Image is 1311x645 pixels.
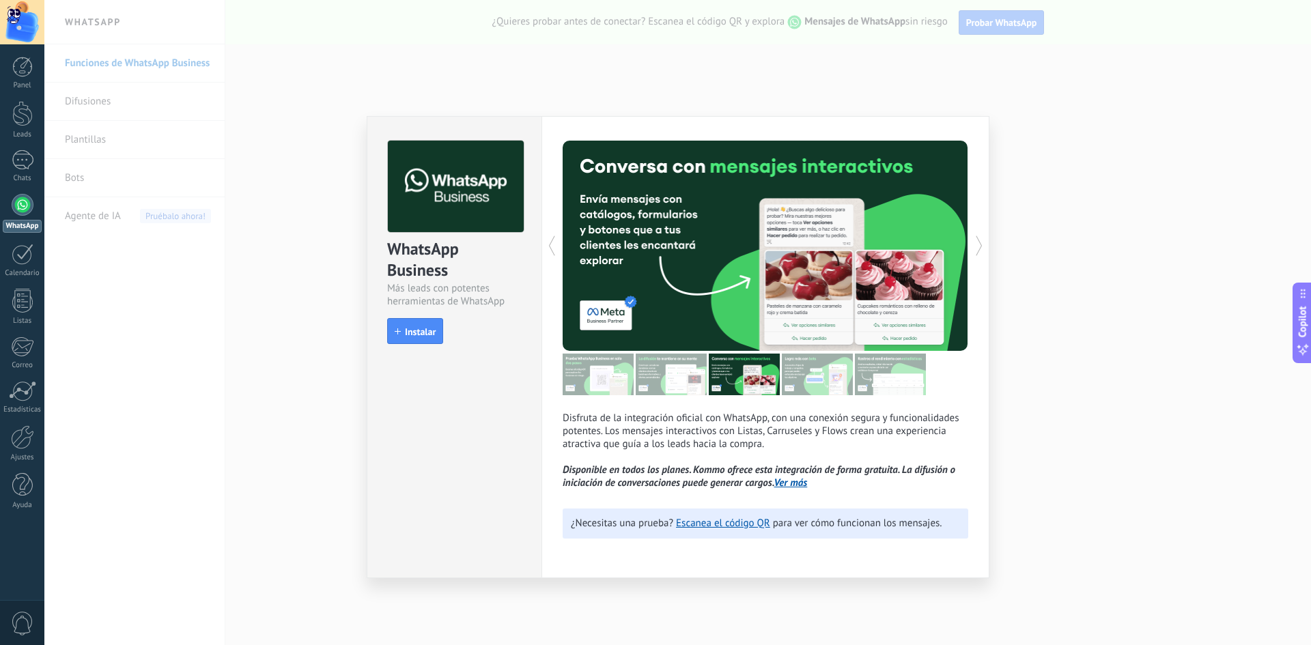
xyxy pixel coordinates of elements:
span: Instalar [405,327,436,336]
span: para ver cómo funcionan los mensajes. [773,517,942,530]
span: Copilot [1296,306,1310,337]
img: tour_image_cc377002d0016b7ebaeb4dbe65cb2175.png [855,354,926,395]
div: Calendario [3,269,42,278]
div: Panel [3,81,42,90]
div: Leads [3,130,42,139]
div: WhatsApp [3,220,42,233]
div: Chats [3,174,42,183]
span: ¿Necesitas una prueba? [571,517,673,530]
a: Escanea el código QR [676,517,770,530]
img: tour_image_62c9952fc9cf984da8d1d2aa2c453724.png [782,354,853,395]
img: logo_main.png [388,141,524,233]
a: Ver más [774,476,808,489]
img: tour_image_1009fe39f4f058b759f0df5a2b7f6f06.png [709,354,780,395]
button: Instalar [387,318,443,344]
i: Disponible en todos los planes. Kommo ofrece esta integración de forma gratuita. La difusión o in... [563,463,955,489]
img: tour_image_7a4924cebc22ed9e3259523e50fe4fd6.png [563,354,634,395]
p: Disfruta de la integración oficial con WhatsApp, con una conexión segura y funcionalidades potent... [563,412,968,489]
div: Ajustes [3,453,42,462]
div: Más leads con potentes herramientas de WhatsApp [387,282,522,308]
div: Correo [3,361,42,370]
div: Estadísticas [3,405,42,414]
div: Ayuda [3,501,42,510]
img: tour_image_cc27419dad425b0ae96c2716632553fa.png [636,354,707,395]
div: WhatsApp Business [387,238,522,282]
div: Listas [3,317,42,326]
